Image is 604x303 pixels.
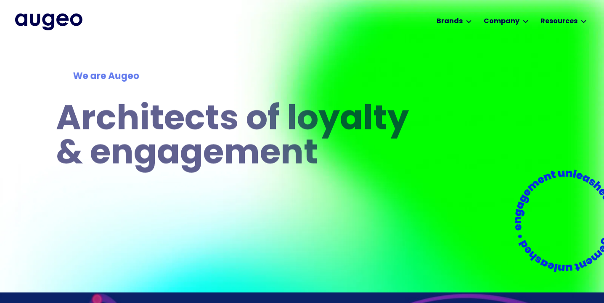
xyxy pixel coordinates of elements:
div: We are Augeo [73,70,403,84]
div: Company [484,16,519,27]
img: Augeo's full logo in midnight blue. [15,13,82,30]
div: Resources [540,16,578,27]
h1: Architects of loyalty & engagement [56,104,419,172]
a: home [15,13,82,30]
div: Brands [437,16,463,27]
